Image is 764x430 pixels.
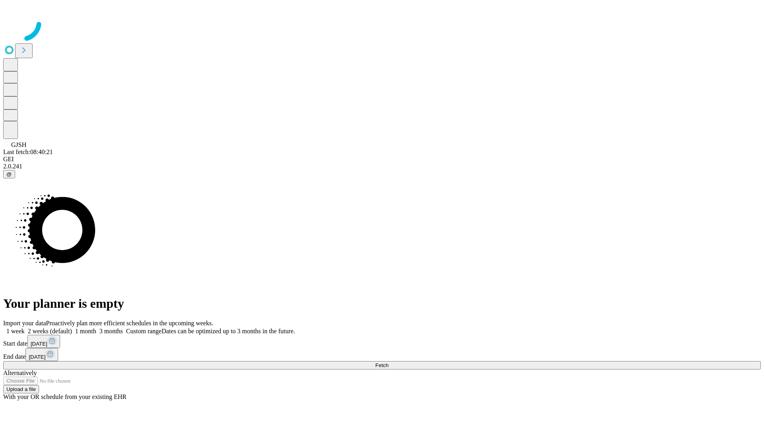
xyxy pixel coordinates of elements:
[3,320,46,326] span: Import your data
[375,362,388,368] span: Fetch
[25,348,58,361] button: [DATE]
[3,361,761,369] button: Fetch
[6,328,25,334] span: 1 week
[162,328,295,334] span: Dates can be optimized up to 3 months in the future.
[3,149,53,155] span: Last fetch: 08:40:21
[3,335,761,348] div: Start date
[3,296,761,311] h1: Your planner is empty
[31,341,47,347] span: [DATE]
[126,328,162,334] span: Custom range
[75,328,96,334] span: 1 month
[27,335,60,348] button: [DATE]
[3,393,127,400] span: With your OR schedule from your existing EHR
[3,156,761,163] div: GEI
[3,385,39,393] button: Upload a file
[99,328,123,334] span: 3 months
[11,141,26,148] span: GJSH
[3,170,15,178] button: @
[3,369,37,376] span: Alternatively
[3,163,761,170] div: 2.0.241
[28,328,72,334] span: 2 weeks (default)
[6,171,12,177] span: @
[3,348,761,361] div: End date
[46,320,213,326] span: Proactively plan more efficient schedules in the upcoming weeks.
[29,354,45,360] span: [DATE]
